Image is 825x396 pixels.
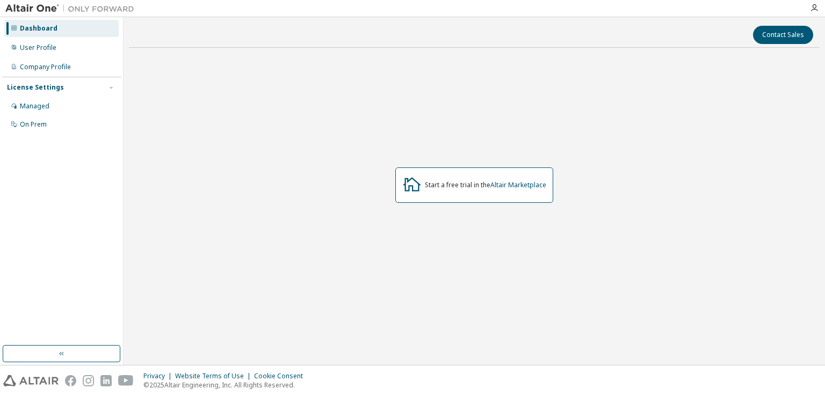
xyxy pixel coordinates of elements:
[65,375,76,386] img: facebook.svg
[490,180,546,189] a: Altair Marketplace
[118,375,134,386] img: youtube.svg
[753,26,813,44] button: Contact Sales
[254,372,309,380] div: Cookie Consent
[20,102,49,111] div: Managed
[143,380,309,390] p: © 2025 Altair Engineering, Inc. All Rights Reserved.
[3,375,59,386] img: altair_logo.svg
[83,375,94,386] img: instagram.svg
[20,120,47,129] div: On Prem
[100,375,112,386] img: linkedin.svg
[143,372,175,380] div: Privacy
[5,3,140,14] img: Altair One
[7,83,64,92] div: License Settings
[20,43,56,52] div: User Profile
[175,372,254,380] div: Website Terms of Use
[20,24,57,33] div: Dashboard
[425,181,546,189] div: Start a free trial in the
[20,63,71,71] div: Company Profile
